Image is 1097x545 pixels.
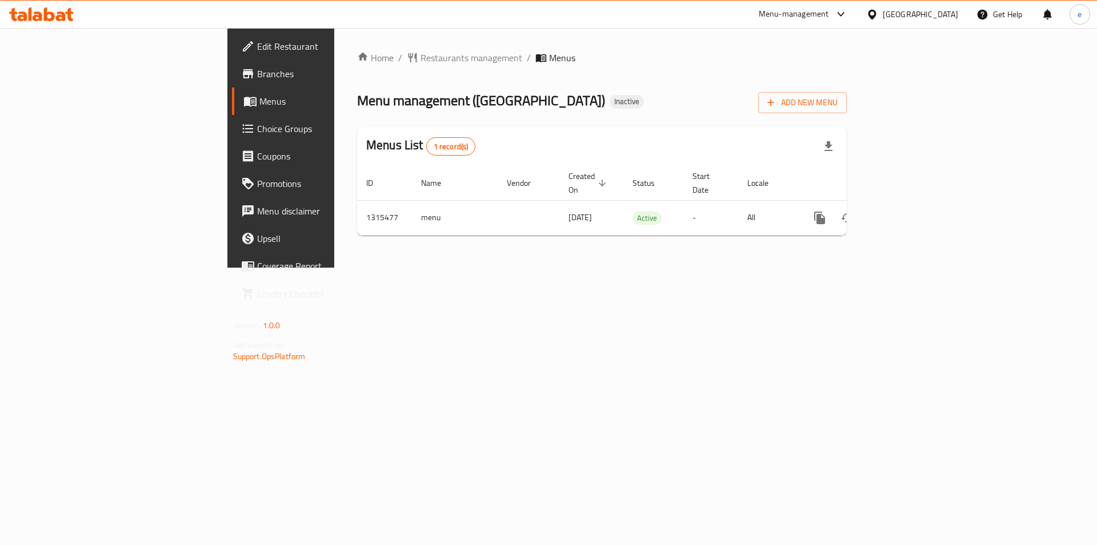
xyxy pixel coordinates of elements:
[412,200,498,235] td: menu
[421,176,456,190] span: Name
[233,318,261,333] span: Version:
[232,87,411,115] a: Menus
[834,204,861,232] button: Change Status
[257,39,402,53] span: Edit Restaurant
[1078,8,1082,21] span: e
[610,97,644,106] span: Inactive
[259,94,402,108] span: Menus
[426,137,476,156] div: Total records count
[366,176,388,190] span: ID
[632,176,670,190] span: Status
[232,280,411,307] a: Grocery Checklist
[738,200,797,235] td: All
[232,33,411,60] a: Edit Restaurant
[357,87,605,113] span: Menu management ( [GEOGRAPHIC_DATA] )
[232,225,411,252] a: Upsell
[257,204,402,218] span: Menu disclaimer
[568,169,610,197] span: Created On
[232,197,411,225] a: Menu disclaimer
[232,170,411,197] a: Promotions
[806,204,834,232] button: more
[758,92,847,113] button: Add New Menu
[257,149,402,163] span: Coupons
[815,133,842,160] div: Export file
[759,7,829,21] div: Menu-management
[232,60,411,87] a: Branches
[747,176,783,190] span: Locale
[263,318,281,333] span: 1.0.0
[232,115,411,142] a: Choice Groups
[366,137,475,156] h2: Menus List
[610,95,644,109] div: Inactive
[692,169,724,197] span: Start Date
[421,51,522,65] span: Restaurants management
[257,287,402,300] span: Grocery Checklist
[507,176,546,190] span: Vendor
[257,177,402,190] span: Promotions
[233,337,286,352] span: Get support on:
[257,122,402,136] span: Choice Groups
[233,349,306,364] a: Support.OpsPlatform
[767,96,838,110] span: Add New Menu
[257,67,402,81] span: Branches
[568,210,592,225] span: [DATE]
[232,142,411,170] a: Coupons
[527,51,531,65] li: /
[683,200,738,235] td: -
[427,141,475,152] span: 1 record(s)
[357,166,925,236] table: enhanced table
[549,51,575,65] span: Menus
[407,51,522,65] a: Restaurants management
[257,259,402,273] span: Coverage Report
[257,232,402,245] span: Upsell
[797,166,925,201] th: Actions
[883,8,958,21] div: [GEOGRAPHIC_DATA]
[632,212,662,225] span: Active
[232,252,411,280] a: Coverage Report
[357,51,847,65] nav: breadcrumb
